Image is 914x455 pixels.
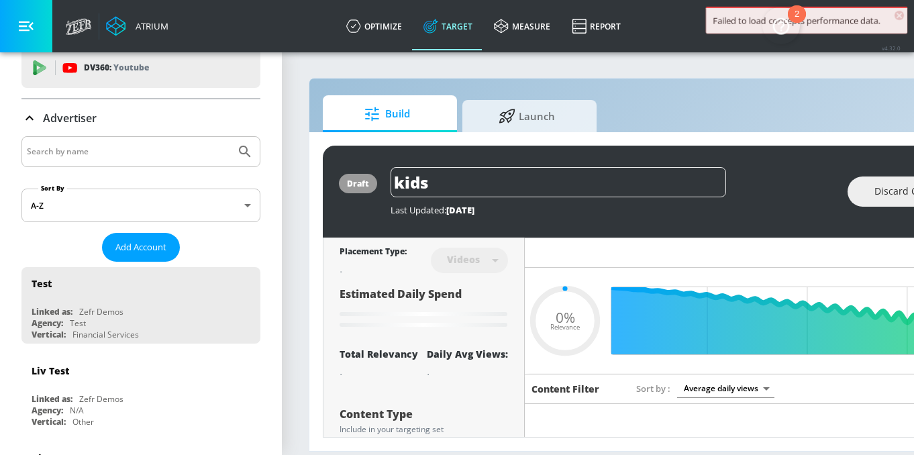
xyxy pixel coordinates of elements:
[483,2,561,50] a: measure
[476,100,578,132] span: Launch
[340,287,508,332] div: Estimated Daily Spend
[556,310,575,324] span: 0%
[795,14,799,32] div: 2
[21,354,260,431] div: Liv TestLinked as:Zefr DemosAgency:N/AVertical:Other
[115,240,166,255] span: Add Account
[340,287,462,301] span: Estimated Daily Spend
[38,184,67,193] label: Sort By
[636,383,670,395] span: Sort by
[713,15,901,27] div: Failed to load concepts performance data.
[70,405,84,416] div: N/A
[43,111,97,125] p: Advertiser
[446,204,474,216] span: [DATE]
[32,317,63,329] div: Agency:
[72,329,139,340] div: Financial Services
[561,2,631,50] a: Report
[79,393,123,405] div: Zefr Demos
[440,254,487,265] div: Videos
[550,324,580,331] span: Relevance
[21,99,260,137] div: Advertiser
[32,306,72,317] div: Linked as:
[340,246,407,260] div: Placement Type:
[336,2,413,50] a: optimize
[391,204,834,216] div: Last Updated:
[21,48,260,88] div: DV360: Youtube
[32,364,69,377] div: Liv Test
[677,379,774,397] div: Average daily views
[21,189,260,222] div: A-Z
[21,267,260,344] div: TestLinked as:Zefr DemosAgency:TestVertical:Financial Services
[70,317,86,329] div: Test
[102,233,180,262] button: Add Account
[762,7,800,44] button: Open Resource Center, 2 new notifications
[72,416,94,427] div: Other
[27,143,230,160] input: Search by name
[32,405,63,416] div: Agency:
[531,383,599,395] h6: Content Filter
[106,16,168,36] a: Atrium
[882,44,901,52] span: v 4.32.0
[336,98,438,130] span: Build
[32,416,66,427] div: Vertical:
[130,20,168,32] div: Atrium
[895,11,904,20] span: ×
[413,2,483,50] a: Target
[340,348,418,360] div: Total Relevancy
[32,393,72,405] div: Linked as:
[79,306,123,317] div: Zefr Demos
[340,409,508,419] div: Content Type
[427,348,508,360] div: Daily Avg Views:
[32,329,66,340] div: Vertical:
[347,178,369,189] div: draft
[340,425,508,434] div: Include in your targeting set
[113,60,149,74] p: Youtube
[32,277,52,290] div: Test
[84,60,149,75] p: DV360:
